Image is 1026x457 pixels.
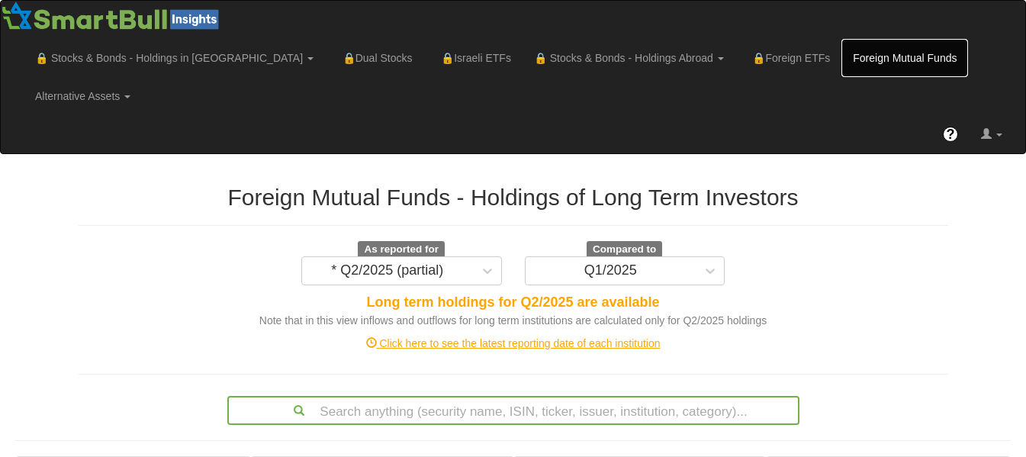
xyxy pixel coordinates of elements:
span: ? [947,127,955,142]
a: Foreign Mutual Funds [841,39,968,77]
a: 🔒Dual Stocks [325,39,423,77]
div: Q1/2025 [584,263,637,278]
img: Smartbull [1,1,225,31]
a: 🔒 Stocks & Bonds - Holdings Abroad [523,39,735,77]
a: ? [931,115,970,153]
a: 🔒 Stocks & Bonds - Holdings in [GEOGRAPHIC_DATA] [24,39,325,77]
h2: Foreign Mutual Funds - Holdings of Long Term Investors [79,185,948,210]
a: Alternative Assets [24,77,142,115]
div: Search anything (security name, ISIN, ticker, issuer, institution, category)... [229,397,798,423]
div: Click here to see the latest reporting date of each institution [67,336,960,351]
a: 🔒Foreign ETFs [735,39,842,77]
span: As reported for [358,241,445,258]
span: Compared to [587,241,662,258]
div: Long term holdings for Q2/2025 are available [79,293,948,313]
div: Note that in this view inflows and outflows for long term institutions are calculated only for Q2... [79,313,948,328]
a: 🔒Israeli ETFs [423,39,522,77]
div: * Q2/2025 (partial) [331,263,443,278]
